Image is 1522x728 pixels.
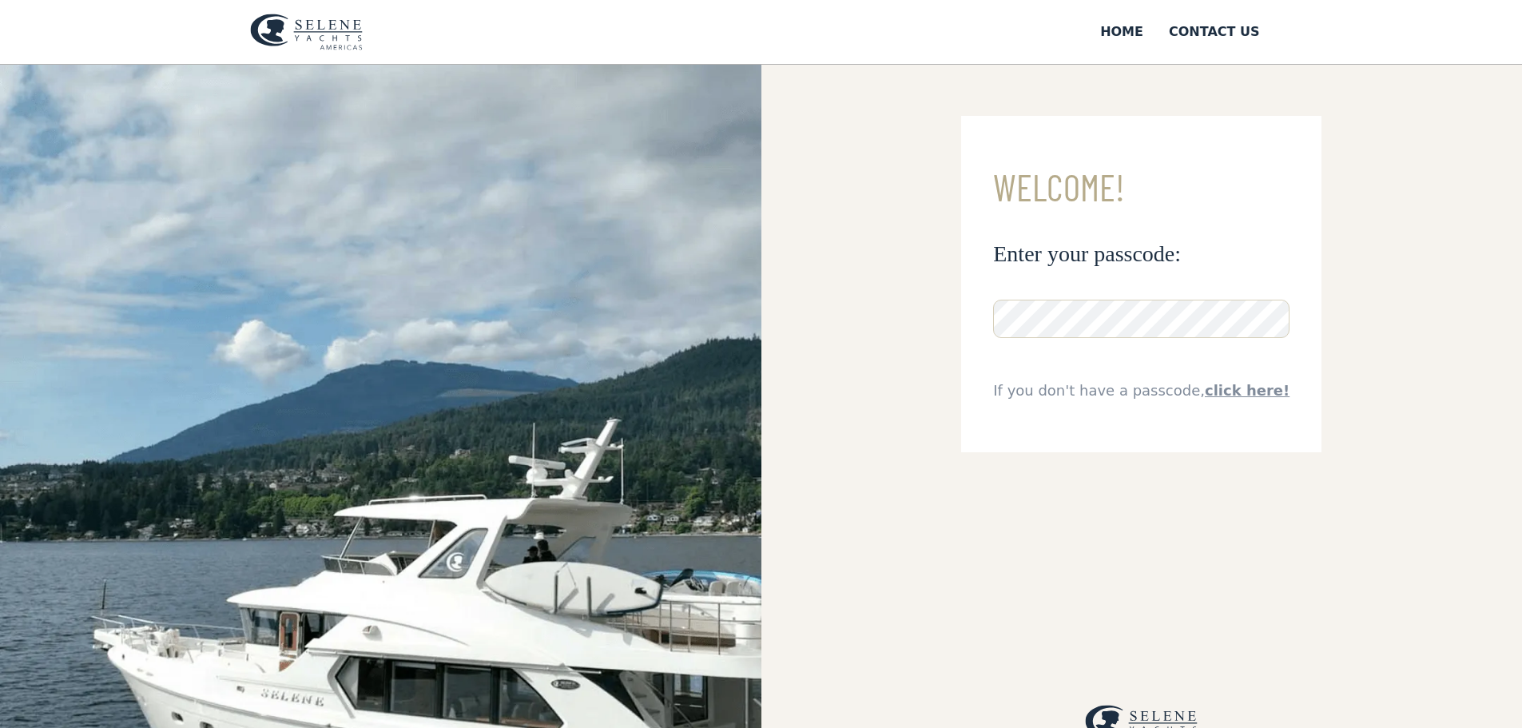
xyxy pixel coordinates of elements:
[1205,382,1290,399] a: click here!
[993,167,1290,208] h3: Welcome!
[961,116,1321,452] form: Email Form
[993,240,1290,268] h3: Enter your passcode:
[1100,22,1143,42] div: Home
[993,380,1290,401] div: If you don't have a passcode,
[250,14,363,50] img: logo
[1169,22,1260,42] div: Contact US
